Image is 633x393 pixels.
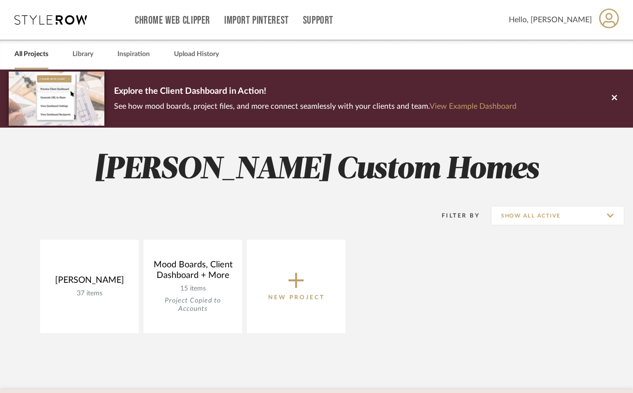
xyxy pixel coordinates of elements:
a: Support [303,16,333,25]
a: View Example Dashboard [430,102,517,110]
a: Import Pinterest [224,16,289,25]
button: New Project [247,240,345,333]
p: New Project [268,292,325,302]
div: [PERSON_NAME] [48,275,131,290]
a: Chrome Web Clipper [135,16,210,25]
p: See how mood boards, project files, and more connect seamlessly with your clients and team. [114,100,517,113]
a: All Projects [14,48,48,61]
a: Upload History [174,48,219,61]
img: d5d033c5-7b12-40c2-a960-1ecee1989c38.png [9,72,104,125]
a: Inspiration [117,48,150,61]
a: Library [72,48,93,61]
div: Mood Boards, Client Dashboard + More [151,260,234,285]
div: 15 items [151,285,234,293]
div: Project Copied to Accounts [151,297,234,313]
div: Filter By [429,211,480,220]
span: Hello, [PERSON_NAME] [509,14,592,26]
p: Explore the Client Dashboard in Action! [114,84,517,100]
div: 37 items [48,290,131,298]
